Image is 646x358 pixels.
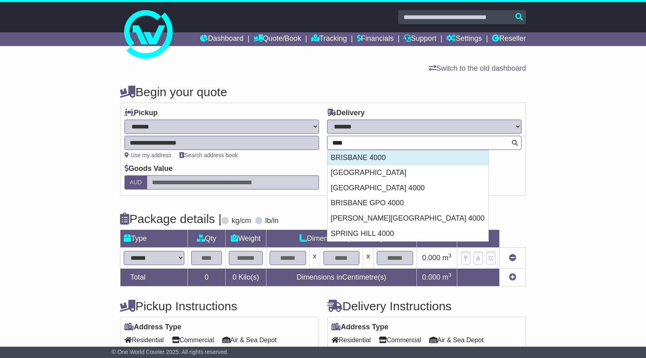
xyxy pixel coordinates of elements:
a: Remove this item [509,254,516,262]
typeahead: Please provide city [327,136,521,150]
a: Quote/Book [253,32,301,46]
h4: Pickup Instructions [120,299,319,313]
label: lb/in [265,217,279,225]
td: Qty [188,230,226,248]
span: Residential [331,334,371,346]
span: Air & Sea Depot [222,334,277,346]
label: Pickup [125,109,158,118]
span: m [442,254,452,262]
span: 0.000 [422,273,440,281]
span: 0.000 [422,254,440,262]
div: BRISBANE GPO 4000 [327,196,488,211]
a: Support [403,32,436,46]
span: Residential [125,334,164,346]
a: Use my address [125,152,171,158]
span: © One World Courier 2025. All rights reserved. [112,349,228,355]
td: Kilo(s) [226,269,266,286]
div: [GEOGRAPHIC_DATA] 4000 [327,181,488,196]
sup: 3 [448,253,452,259]
span: Air & Sea Depot [429,334,484,346]
a: Tracking [311,32,347,46]
td: x [309,248,320,269]
span: m [442,273,452,281]
h4: Begin your quote [120,85,526,99]
label: AUD [125,175,147,190]
a: Dashboard [200,32,243,46]
td: Type [120,230,188,248]
a: Switch to the old dashboard [429,64,526,72]
sup: 3 [448,272,452,278]
td: x [363,248,374,269]
div: SPRING HILL 4000 [327,226,488,242]
span: 0 [232,273,236,281]
a: Financials [357,32,394,46]
td: Dimensions (L x W x H) [266,230,416,248]
span: Commercial [379,334,421,346]
td: Weight [226,230,266,248]
a: Add new item [509,273,516,281]
a: Settings [446,32,482,46]
h4: Delivery Instructions [327,299,526,313]
a: Reseller [492,32,526,46]
label: Address Type [331,323,388,332]
label: Goods Value [125,164,173,173]
td: Dimensions in Centimetre(s) [266,269,416,286]
a: Search address book [179,152,238,158]
div: [GEOGRAPHIC_DATA] [327,165,488,181]
span: Commercial [172,334,214,346]
h4: Package details | [120,212,222,225]
td: Total [120,269,188,286]
label: kg/cm [232,217,251,225]
td: 0 [188,269,226,286]
div: BRISBANE 4000 [327,150,488,166]
label: Delivery [327,109,365,118]
label: Address Type [125,323,182,332]
div: [PERSON_NAME][GEOGRAPHIC_DATA] 4000 [327,211,488,226]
